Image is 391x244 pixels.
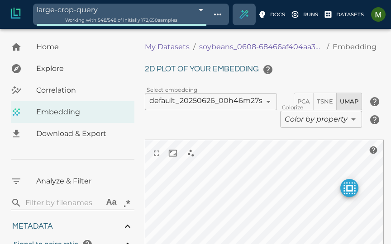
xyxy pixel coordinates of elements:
[148,145,165,161] button: view in fullscreen
[294,93,314,110] button: PCA
[336,11,364,19] p: Datasets
[333,42,377,52] p: Embedding
[324,7,366,22] label: Datasets
[36,63,127,74] span: Explore
[367,143,380,157] button: help
[11,123,134,145] a: Download & Export
[257,7,287,22] label: Docs
[366,93,384,111] button: help
[193,42,195,52] li: /
[145,61,384,79] h6: 2D plot of your embedding
[294,93,362,110] div: dimensionality reduction method
[297,96,310,107] span: PCA
[36,128,127,139] span: Download & Export
[11,217,134,235] div: Metadata
[165,145,181,161] button: reset and recenter camera
[233,4,255,25] div: Create selection
[11,80,134,101] a: Correlation
[106,197,117,208] div: Aa
[11,36,134,58] a: Home
[270,11,285,19] p: Docs
[149,96,262,105] span: default_20250626_00h46m27s
[145,42,190,52] a: My Datasets
[317,96,333,107] span: TSNE
[327,42,329,52] li: /
[371,7,386,22] img: Malte Ebner
[369,5,387,24] label: Malte Ebner
[9,7,22,20] img: Lightly
[336,93,362,110] button: UMAP
[11,101,134,123] a: Embedding
[285,115,348,123] i: Color by property
[366,111,384,129] button: help
[65,17,177,23] span: Working with 548 / 548 of initially 172,650 samples
[36,42,127,52] span: Home
[36,85,127,96] span: Correlation
[25,196,100,210] input: search
[259,61,277,79] button: help
[11,58,134,80] a: Explore
[181,143,201,163] div: select nearest neighbors when clicking
[340,179,358,197] button: make selected active
[36,107,127,117] span: Embedding
[282,103,303,111] label: Colorize
[280,111,362,128] div: Color by property
[12,222,53,230] span: Metadata
[145,93,277,110] div: default_20250626_00h46m27s
[145,42,377,52] nav: breadcrumb
[313,93,337,110] button: TSNE
[104,195,119,211] button: Aa
[11,36,134,145] nav: explore, analyze, sample, metadata, embedding, correlations label, download your dataset
[303,11,318,19] p: Runs
[37,4,206,16] div: large-crop-query
[147,86,198,94] label: Select embedding
[340,96,358,107] span: UMAP
[291,7,320,22] label: Runs
[199,42,323,52] a: soybeans_0608-68466af404aa33cae55f6201_nrg_jpg
[210,7,225,22] button: Show tag tree
[36,176,127,187] span: Analyze & Filter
